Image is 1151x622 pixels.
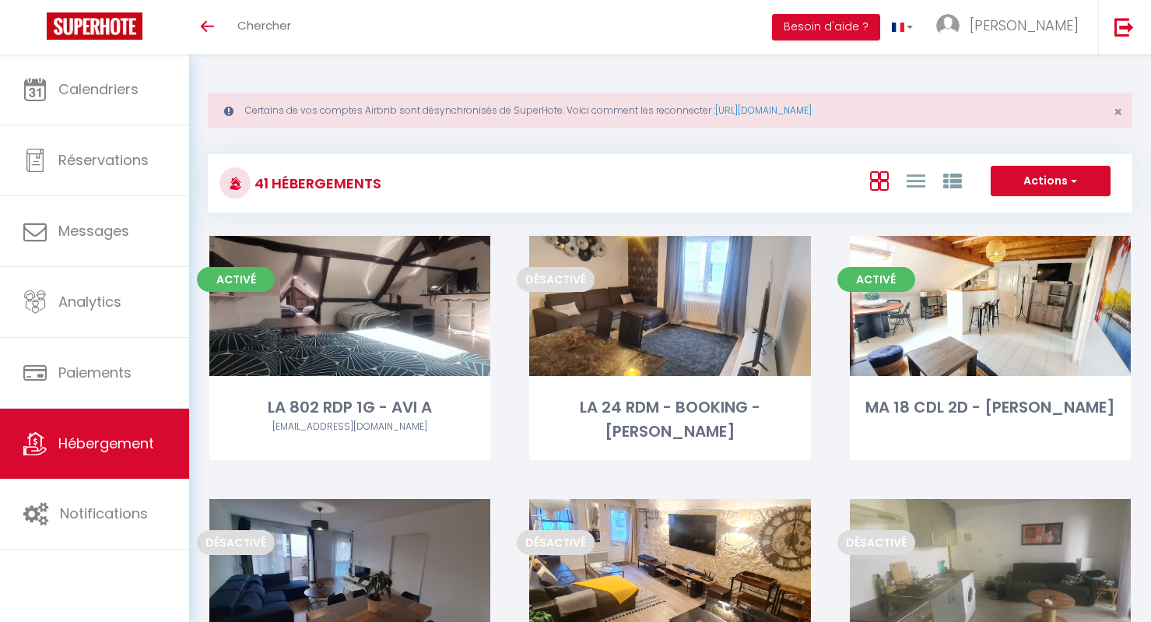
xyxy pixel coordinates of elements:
div: Certains de vos comptes Airbnb sont désynchronisés de SuperHote. Voici comment les reconnecter : [208,93,1132,128]
a: Vue en Liste [907,167,925,193]
span: Désactivé [517,267,595,292]
span: Désactivé [197,530,275,555]
div: LA 802 RDP 1G - AVI A [209,395,490,420]
button: Besoin d'aide ? [772,14,880,40]
span: Paiements [58,363,132,382]
h3: 41 Hébergements [251,166,381,201]
span: Activé [197,267,275,292]
img: logout [1114,17,1134,37]
span: [PERSON_NAME] [970,16,1079,35]
a: Vue par Groupe [943,167,962,193]
div: Airbnb [209,420,490,434]
button: Actions [991,166,1111,197]
span: Analytics [58,292,121,311]
span: Hébergement [58,434,154,453]
span: Chercher [237,17,291,33]
img: ... [936,14,960,37]
button: Close [1114,105,1122,119]
span: Désactivé [517,530,595,555]
span: Désactivé [837,530,915,555]
span: Notifications [60,504,148,523]
img: Super Booking [47,12,142,40]
span: Réservations [58,150,149,170]
div: LA 24 RDM - BOOKING - [PERSON_NAME] [529,395,810,445]
div: MA 18 CDL 2D - [PERSON_NAME] [850,395,1131,420]
span: Messages [58,221,129,241]
span: Activé [837,267,915,292]
span: × [1114,102,1122,121]
a: Vue en Box [870,167,889,193]
a: [URL][DOMAIN_NAME] [715,104,812,117]
span: Calendriers [58,79,139,99]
